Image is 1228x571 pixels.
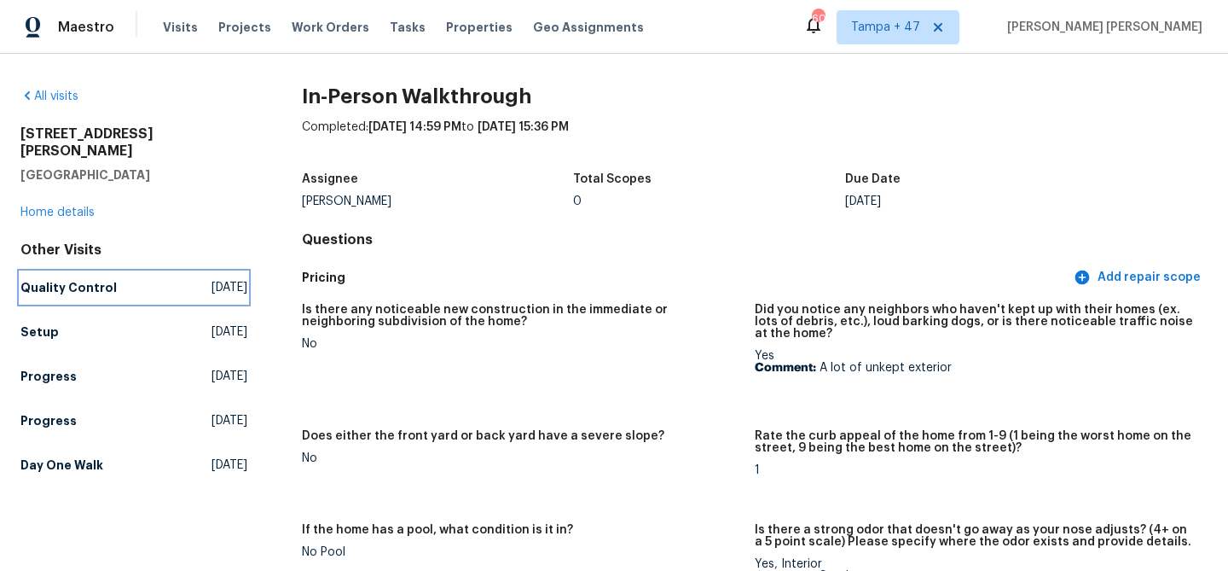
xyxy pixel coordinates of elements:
div: Other Visits [20,242,247,259]
div: 607 [812,10,824,27]
h5: Day One Walk [20,457,103,474]
h5: Total Scopes [573,173,652,185]
a: Setup[DATE] [20,317,247,347]
a: Progress[DATE] [20,361,247,392]
div: Completed: to [302,119,1208,163]
span: Maestro [58,19,114,36]
span: [DATE] 15:36 PM [478,121,569,133]
span: [DATE] [211,323,247,341]
h5: Setup [20,323,59,341]
h5: [GEOGRAPHIC_DATA] [20,166,247,184]
p: A lot of unkept exterior [755,362,1194,374]
span: [DATE] [211,457,247,474]
div: 1 [755,464,1194,476]
h5: Pricing [302,269,1070,287]
div: No [302,338,741,350]
span: [DATE] [211,279,247,296]
h5: Progress [20,412,77,429]
a: Quality Control[DATE] [20,272,247,303]
span: [DATE] [211,412,247,429]
h5: Assignee [302,173,358,185]
span: [PERSON_NAME] [PERSON_NAME] [1000,19,1202,36]
h5: Progress [20,368,77,385]
h2: In-Person Walkthrough [302,88,1208,105]
span: Work Orders [292,19,369,36]
h4: Questions [302,231,1208,248]
div: No Pool [302,546,741,558]
span: [DATE] 14:59 PM [368,121,461,133]
h2: [STREET_ADDRESS][PERSON_NAME] [20,125,247,160]
h5: Did you notice any neighbors who haven't kept up with their homes (ex. lots of debris, etc.), lou... [755,304,1194,340]
div: Yes [755,350,1194,374]
h5: Quality Control [20,279,117,296]
div: [PERSON_NAME] [302,195,574,207]
span: Projects [218,19,271,36]
b: Comment: [755,362,816,374]
h5: Rate the curb appeal of the home from 1-9 (1 being the worst home on the street, 9 being the best... [755,430,1194,454]
h5: Is there any noticeable new construction in the immediate or neighboring subdivision of the home? [302,304,741,328]
div: 0 [573,195,845,207]
button: Add repair scope [1070,262,1208,294]
span: Tampa + 47 [851,19,920,36]
a: Progress[DATE] [20,405,247,436]
a: All visits [20,90,78,102]
span: Tasks [390,21,426,33]
span: Visits [163,19,198,36]
a: Home details [20,207,95,218]
h5: If the home has a pool, what condition is it in? [302,524,573,536]
div: [DATE] [845,195,1117,207]
h5: Due Date [845,173,901,185]
div: No [302,452,741,464]
span: Add repair scope [1077,267,1201,288]
h5: Is there a strong odor that doesn't go away as your nose adjusts? (4+ on a 5 point scale) Please ... [755,524,1194,548]
a: Day One Walk[DATE] [20,450,247,481]
span: [DATE] [211,368,247,385]
h5: Does either the front yard or back yard have a severe slope? [302,430,664,442]
span: Geo Assignments [533,19,644,36]
span: Properties [446,19,513,36]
